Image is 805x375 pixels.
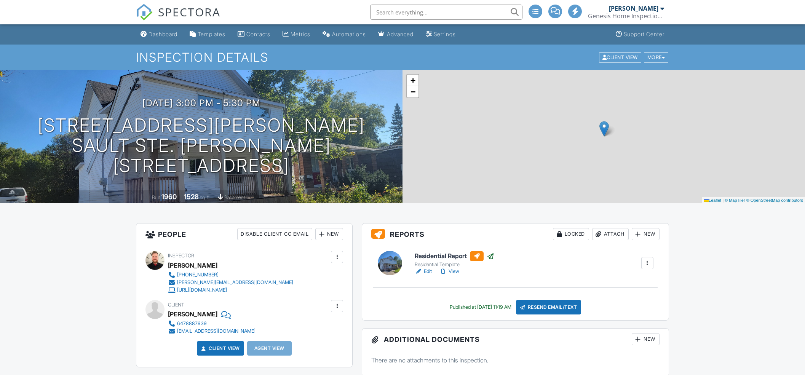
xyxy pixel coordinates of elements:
h1: Inspection Details [136,51,669,64]
span: + [410,75,415,85]
div: [EMAIL_ADDRESS][DOMAIN_NAME] [177,328,256,334]
span: | [722,198,724,203]
a: Contacts [235,27,273,41]
div: Client View [599,52,641,62]
img: The Best Home Inspection Software - Spectora [136,4,153,21]
a: [PERSON_NAME][EMAIL_ADDRESS][DOMAIN_NAME] [168,279,293,286]
div: New [632,333,660,345]
span: basement [224,195,245,200]
div: New [632,228,660,240]
a: Advanced [375,27,417,41]
div: Disable Client CC Email [237,228,312,240]
a: © OpenStreetMap contributors [746,198,803,203]
div: [PHONE_NUMBER] [177,272,219,278]
a: Client View [200,345,240,352]
img: Marker [599,121,609,137]
div: 1528 [184,193,199,201]
div: [URL][DOMAIN_NAME] [177,287,227,293]
div: Resend Email/Text [516,300,581,314]
div: Published at [DATE] 11:19 AM [450,304,511,310]
div: Dashboard [149,31,177,37]
a: Settings [423,27,459,41]
a: [PHONE_NUMBER] [168,271,293,279]
h3: Reports [362,223,669,245]
a: Edit [415,268,432,275]
a: Support Center [613,27,668,41]
div: Support Center [624,31,664,37]
span: Inspector [168,253,194,259]
h3: Additional Documents [362,329,669,350]
span: − [410,87,415,96]
span: Built [152,195,160,200]
div: [PERSON_NAME] [168,308,217,320]
a: © MapTiler [725,198,745,203]
div: [PERSON_NAME] [168,260,217,271]
div: Residential Template [415,262,494,268]
p: There are no attachments to this inspection. [371,356,660,364]
div: Contacts [246,31,270,37]
span: sq. ft. [200,195,211,200]
div: Settings [434,31,456,37]
a: Metrics [280,27,313,41]
a: View [439,268,459,275]
div: [PERSON_NAME] [609,5,658,12]
div: 1960 [161,193,177,201]
div: New [315,228,343,240]
a: [URL][DOMAIN_NAME] [168,286,293,294]
a: Leaflet [704,198,721,203]
a: Zoom in [407,75,418,86]
a: [EMAIL_ADDRESS][DOMAIN_NAME] [168,327,256,335]
a: SPECTORA [136,10,220,26]
span: SPECTORA [158,4,220,20]
h1: [STREET_ADDRESS][PERSON_NAME] Sault Ste. [PERSON_NAME][STREET_ADDRESS] [12,115,390,176]
div: Metrics [291,31,310,37]
div: Genesis Home Inspections [588,12,664,20]
a: 6478887939 [168,320,256,327]
div: Locked [553,228,589,240]
div: Attach [592,228,629,240]
input: Search everything... [370,5,522,20]
div: Automations [332,31,366,37]
a: Dashboard [137,27,180,41]
div: Templates [198,31,225,37]
a: Templates [187,27,228,41]
div: [PERSON_NAME][EMAIL_ADDRESS][DOMAIN_NAME] [177,279,293,286]
h3: [DATE] 3:00 pm - 5:30 pm [142,98,260,108]
div: Advanced [387,31,414,37]
div: 6478887939 [177,321,207,327]
a: Zoom out [407,86,418,97]
span: Client [168,302,184,308]
a: Residential Report Residential Template [415,251,494,268]
div: More [644,52,669,62]
a: Automations (Advanced) [319,27,369,41]
h3: People [136,223,352,245]
h6: Residential Report [415,251,494,261]
a: Client View [598,54,643,60]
